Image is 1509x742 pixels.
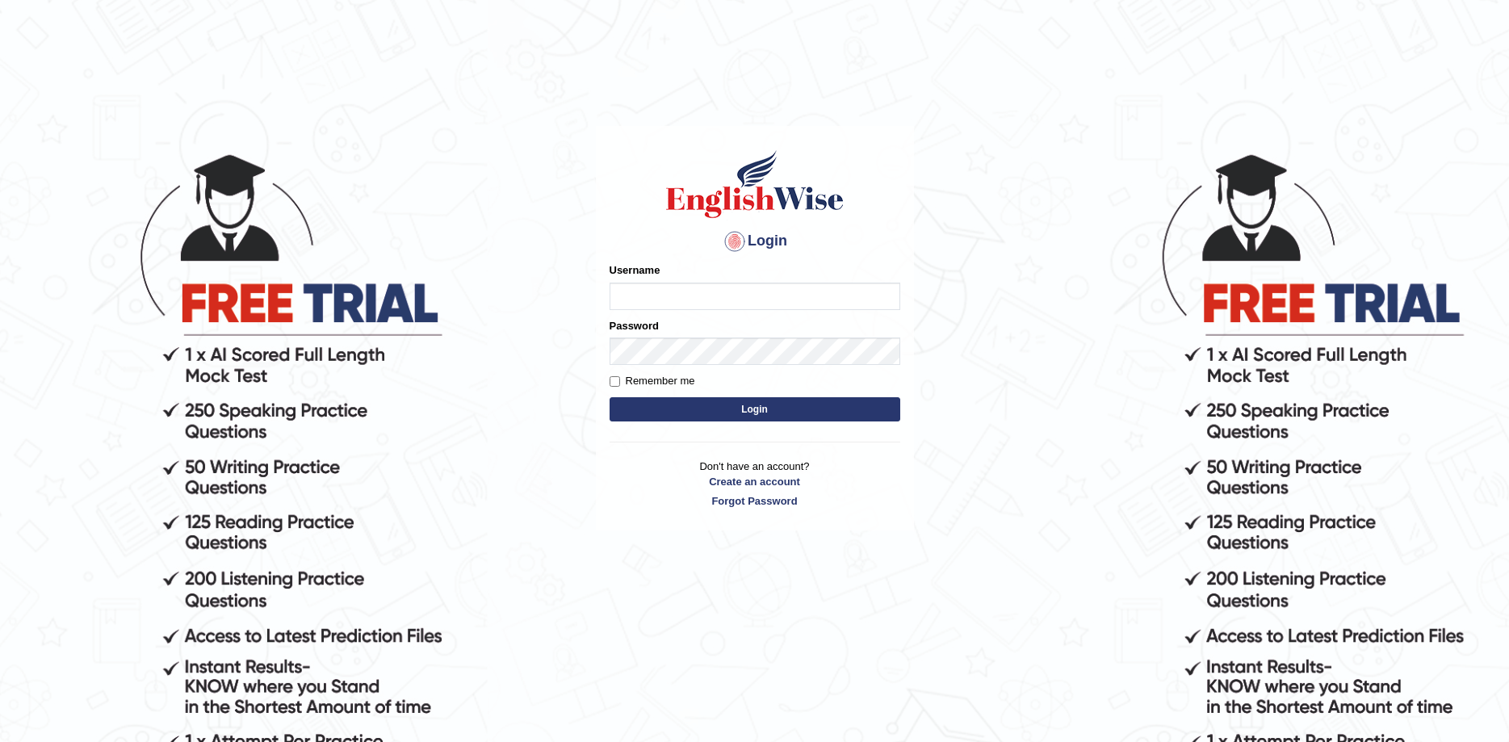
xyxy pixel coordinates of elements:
label: Username [610,262,660,278]
input: Remember me [610,376,620,387]
a: Create an account [610,474,900,489]
label: Password [610,318,659,333]
h4: Login [610,228,900,254]
button: Login [610,397,900,421]
a: Forgot Password [610,493,900,509]
label: Remember me [610,373,695,389]
p: Don't have an account? [610,459,900,509]
img: Logo of English Wise sign in for intelligent practice with AI [663,148,847,220]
